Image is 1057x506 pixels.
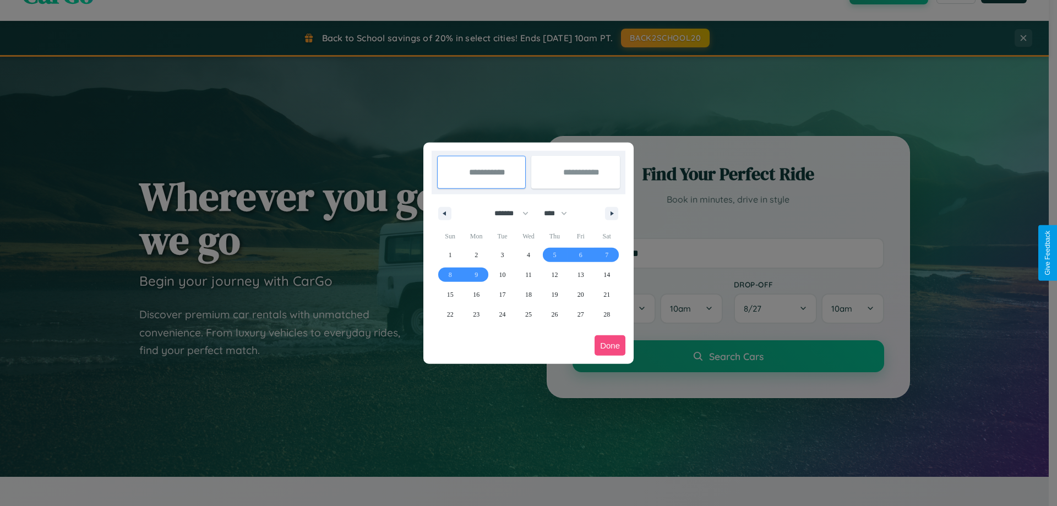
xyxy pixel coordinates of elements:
[489,304,515,324] button: 24
[568,265,593,285] button: 13
[568,285,593,304] button: 20
[501,245,504,265] span: 3
[603,265,610,285] span: 14
[489,285,515,304] button: 17
[577,285,584,304] span: 20
[463,245,489,265] button: 2
[594,285,620,304] button: 21
[515,265,541,285] button: 11
[595,335,625,356] button: Done
[568,227,593,245] span: Fri
[437,285,463,304] button: 15
[1044,231,1051,275] div: Give Feedback
[525,304,532,324] span: 25
[447,304,454,324] span: 22
[499,304,506,324] span: 24
[447,285,454,304] span: 15
[437,265,463,285] button: 8
[463,227,489,245] span: Mon
[449,265,452,285] span: 8
[568,304,593,324] button: 27
[551,304,558,324] span: 26
[515,227,541,245] span: Wed
[475,245,478,265] span: 2
[603,304,610,324] span: 28
[577,265,584,285] span: 13
[499,285,506,304] span: 17
[542,245,568,265] button: 5
[603,285,610,304] span: 21
[594,265,620,285] button: 14
[437,304,463,324] button: 22
[551,285,558,304] span: 19
[594,304,620,324] button: 28
[542,227,568,245] span: Thu
[499,265,506,285] span: 10
[437,245,463,265] button: 1
[594,245,620,265] button: 7
[594,227,620,245] span: Sat
[568,245,593,265] button: 6
[579,245,582,265] span: 6
[463,304,489,324] button: 23
[542,304,568,324] button: 26
[437,227,463,245] span: Sun
[542,265,568,285] button: 12
[515,304,541,324] button: 25
[489,265,515,285] button: 10
[489,245,515,265] button: 3
[577,304,584,324] span: 27
[473,304,480,324] span: 23
[542,285,568,304] button: 19
[553,245,556,265] span: 5
[551,265,558,285] span: 12
[463,265,489,285] button: 9
[515,245,541,265] button: 4
[605,245,608,265] span: 7
[463,285,489,304] button: 16
[475,265,478,285] span: 9
[449,245,452,265] span: 1
[527,245,530,265] span: 4
[489,227,515,245] span: Tue
[473,285,480,304] span: 16
[525,285,532,304] span: 18
[525,265,532,285] span: 11
[515,285,541,304] button: 18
